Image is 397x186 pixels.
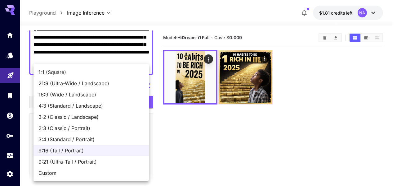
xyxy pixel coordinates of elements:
[38,113,144,121] span: 3:2 (Classic / Landscape)
[38,147,144,154] span: 9:16 (Tall / Portrait)
[38,102,144,109] span: 4:3 (Standard / Landscape)
[38,158,144,165] span: 9:21 (Ultra-Tall / Portrait)
[38,80,144,87] span: 21:9 (Ultra-Wide / Landscape)
[38,169,144,177] span: Custom
[38,136,144,143] span: 3:4 (Standard / Portrait)
[38,124,144,132] span: 2:3 (Classic / Portrait)
[38,68,144,76] span: 1:1 (Square)
[38,91,144,98] span: 16:9 (Wide / Landscape)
